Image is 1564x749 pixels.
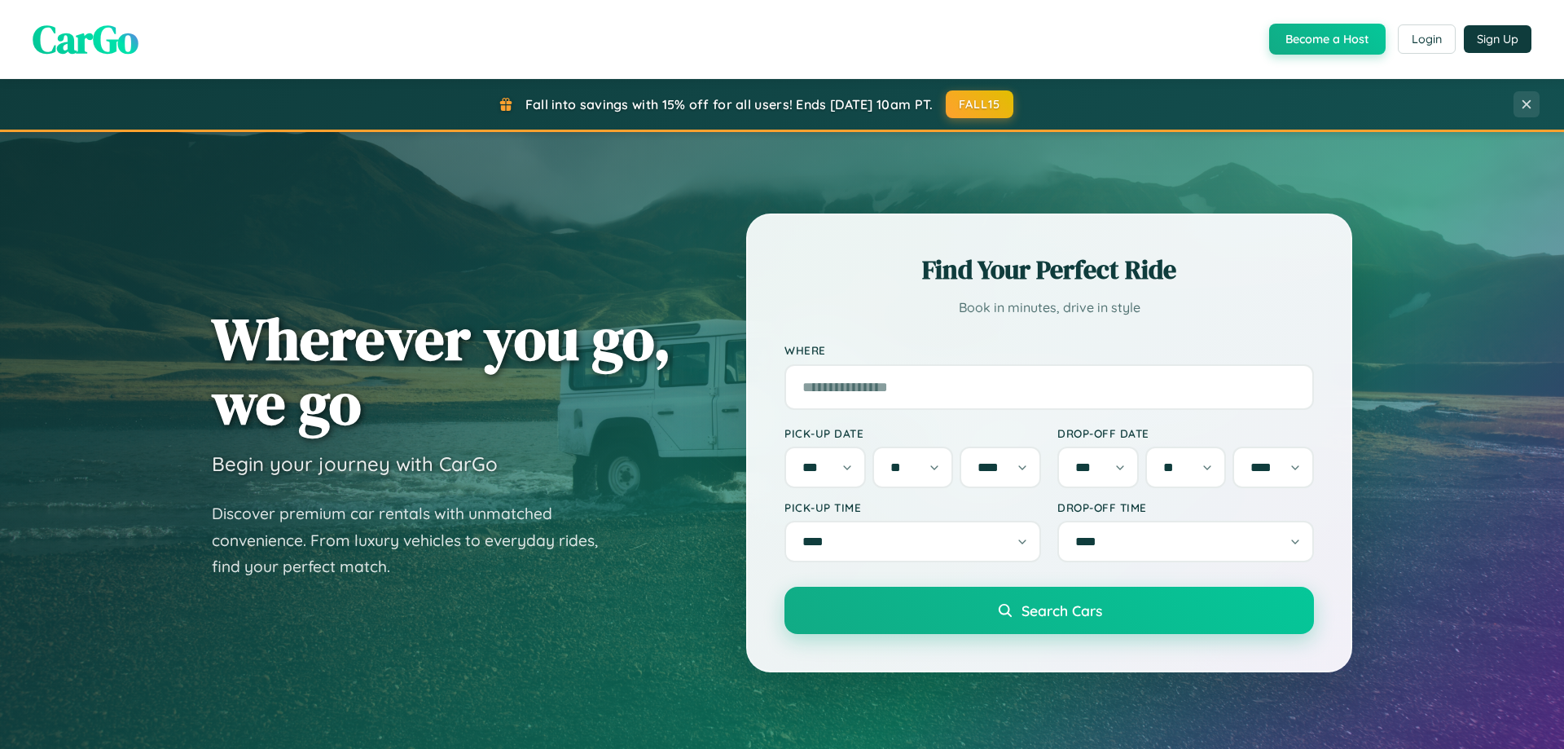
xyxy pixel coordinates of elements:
label: Drop-off Date [1057,426,1314,440]
button: Become a Host [1269,24,1386,55]
span: CarGo [33,12,138,66]
span: Fall into savings with 15% off for all users! Ends [DATE] 10am PT. [525,96,934,112]
button: Login [1398,24,1456,54]
label: Drop-off Time [1057,500,1314,514]
label: Where [784,344,1314,358]
span: Search Cars [1021,601,1102,619]
button: FALL15 [946,90,1014,118]
p: Book in minutes, drive in style [784,296,1314,319]
h1: Wherever you go, we go [212,306,671,435]
button: Sign Up [1464,25,1531,53]
button: Search Cars [784,587,1314,634]
h3: Begin your journey with CarGo [212,452,498,476]
h2: Find Your Perfect Ride [784,252,1314,288]
label: Pick-up Time [784,500,1041,514]
label: Pick-up Date [784,426,1041,440]
p: Discover premium car rentals with unmatched convenience. From luxury vehicles to everyday rides, ... [212,500,619,580]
